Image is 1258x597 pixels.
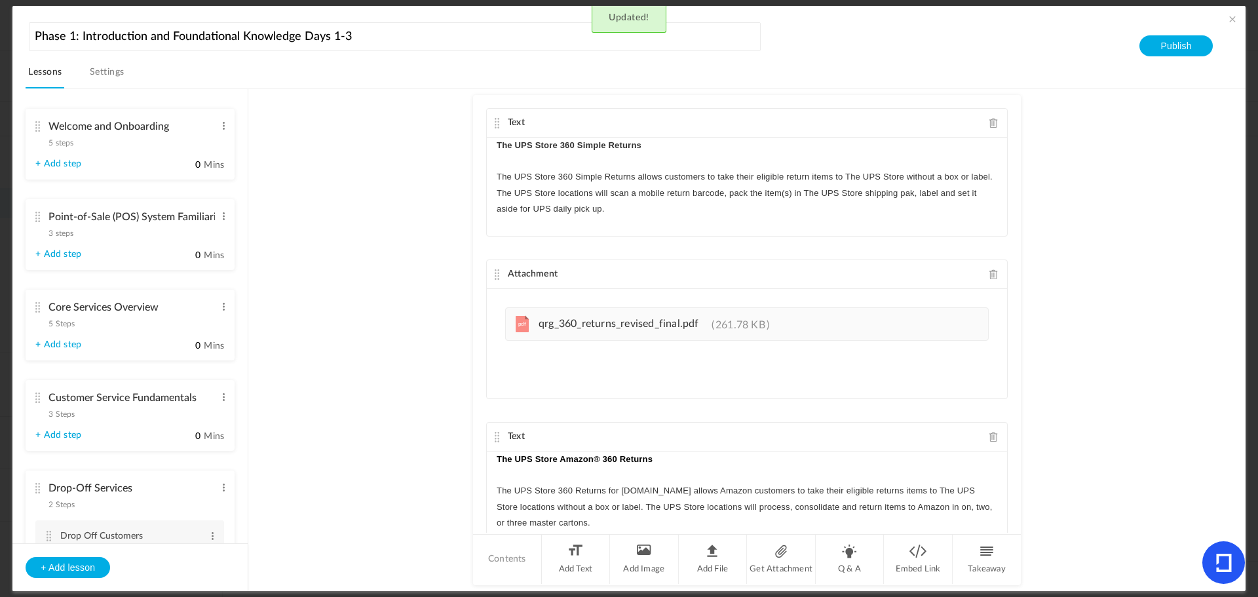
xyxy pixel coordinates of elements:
[168,340,201,353] input: Mins
[516,316,529,333] cite: pdf
[473,535,542,584] li: Contents
[204,251,224,260] span: Mins
[48,501,75,509] span: 2 Steps
[816,535,885,584] li: Q & A
[35,339,81,351] a: + Add step
[35,159,81,170] a: + Add step
[884,535,953,584] li: Embed Link
[953,535,1021,584] li: Takeaway
[48,229,73,237] span: 3 steps
[48,410,75,418] span: 3 Steps
[204,432,224,441] span: Mins
[712,320,769,330] span: 261.78 KB
[48,139,73,147] span: 5 steps
[26,557,110,578] button: + Add lesson
[48,320,75,328] span: 5 Steps
[26,64,64,88] a: Lessons
[204,341,224,351] span: Mins
[35,249,81,260] a: + Add step
[542,535,611,584] li: Add Text
[29,22,761,51] input: Course name
[679,535,748,584] li: Add File
[1139,35,1212,56] button: Publish
[168,250,201,262] input: Mins
[747,535,816,584] li: Get Attachment
[508,118,525,127] span: Text
[168,159,201,172] input: Mins
[508,269,558,279] span: Attachment
[497,169,997,217] p: The UPS Store 360 Simple Returns allows customers to take their eligible return items to The UPS ...
[35,430,81,441] a: + Add step
[204,161,224,170] span: Mins
[497,454,653,464] strong: The UPS Store Amazon® 360 Returns
[610,535,679,584] li: Add Image
[508,432,525,441] span: Text
[87,64,127,88] a: Settings
[497,140,641,150] strong: The UPS Store 360 Simple Returns
[168,431,201,443] input: Mins
[539,318,699,329] span: qrg_360_returns_revised_final.pdf
[497,483,997,531] p: The UPS Store 360 Returns for [DOMAIN_NAME] allows Amazon customers to take their eligible return...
